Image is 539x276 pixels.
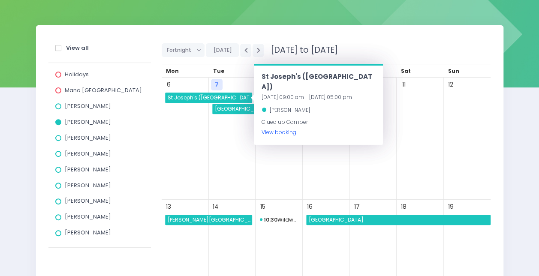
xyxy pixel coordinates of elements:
[65,228,111,237] span: [PERSON_NAME]
[167,44,193,57] span: Fortnight
[65,102,111,110] span: [PERSON_NAME]
[163,79,175,90] span: 6
[307,215,491,225] span: Alexandra School
[65,86,142,94] span: Mana [GEOGRAPHIC_DATA]
[398,79,410,90] span: 11
[65,150,111,158] span: [PERSON_NAME]
[262,118,308,136] span: Clued up Camper
[264,216,277,223] strong: 10:30
[270,106,310,114] span: [PERSON_NAME]
[65,197,111,205] span: [PERSON_NAME]
[162,43,205,57] button: Fortnight
[262,92,375,102] div: [DATE] 09:00 am - [DATE] 05:00 pm
[448,67,459,75] span: Sun
[65,165,111,174] span: [PERSON_NAME]
[166,215,252,225] span: Cromwell College
[445,79,457,90] span: 12
[304,201,316,213] span: 16
[65,70,89,78] span: Holidays
[445,201,457,213] span: 19
[398,201,410,213] span: 18
[66,44,89,52] strong: View all
[65,118,111,126] span: [PERSON_NAME]
[65,181,111,189] span: [PERSON_NAME]
[265,44,337,56] span: [DATE] to [DATE]
[262,72,372,91] span: St Joseph's ([GEOGRAPHIC_DATA])
[211,79,223,90] span: 7
[65,213,111,221] span: [PERSON_NAME]
[166,93,252,103] span: St Joseph's (Queenstown)
[206,43,239,57] button: [DATE]
[166,67,179,75] span: Mon
[257,201,268,213] span: 15
[401,67,411,75] span: Sat
[214,104,299,114] span: Arrowtown School
[65,134,111,142] span: [PERSON_NAME]
[213,67,224,75] span: Tue
[262,129,296,136] a: View booking
[351,201,362,213] span: 17
[210,201,222,213] span: 14
[163,201,175,213] span: 13
[260,215,298,225] span: Wildwood Collective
